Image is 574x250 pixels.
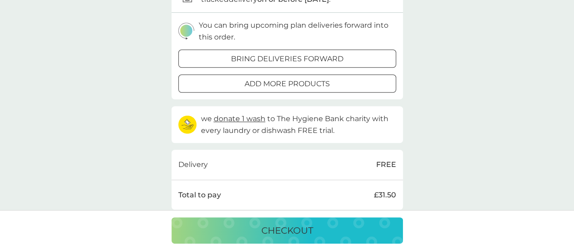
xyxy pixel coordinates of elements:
p: You can bring upcoming plan deliveries forward into this order. [199,20,396,43]
p: bring deliveries forward [231,53,343,65]
button: bring deliveries forward [178,49,396,68]
p: add more products [245,78,330,90]
span: donate 1 wash [214,114,265,123]
p: FREE [376,159,396,171]
p: Total to pay [178,189,221,201]
p: Delivery [178,159,208,171]
button: add more products [178,74,396,93]
p: £31.50 [374,189,396,201]
p: checkout [261,223,313,238]
p: we to The Hygiene Bank charity with every laundry or dishwash FREE trial. [201,113,396,136]
button: checkout [172,217,403,244]
img: delivery-schedule.svg [178,23,194,39]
